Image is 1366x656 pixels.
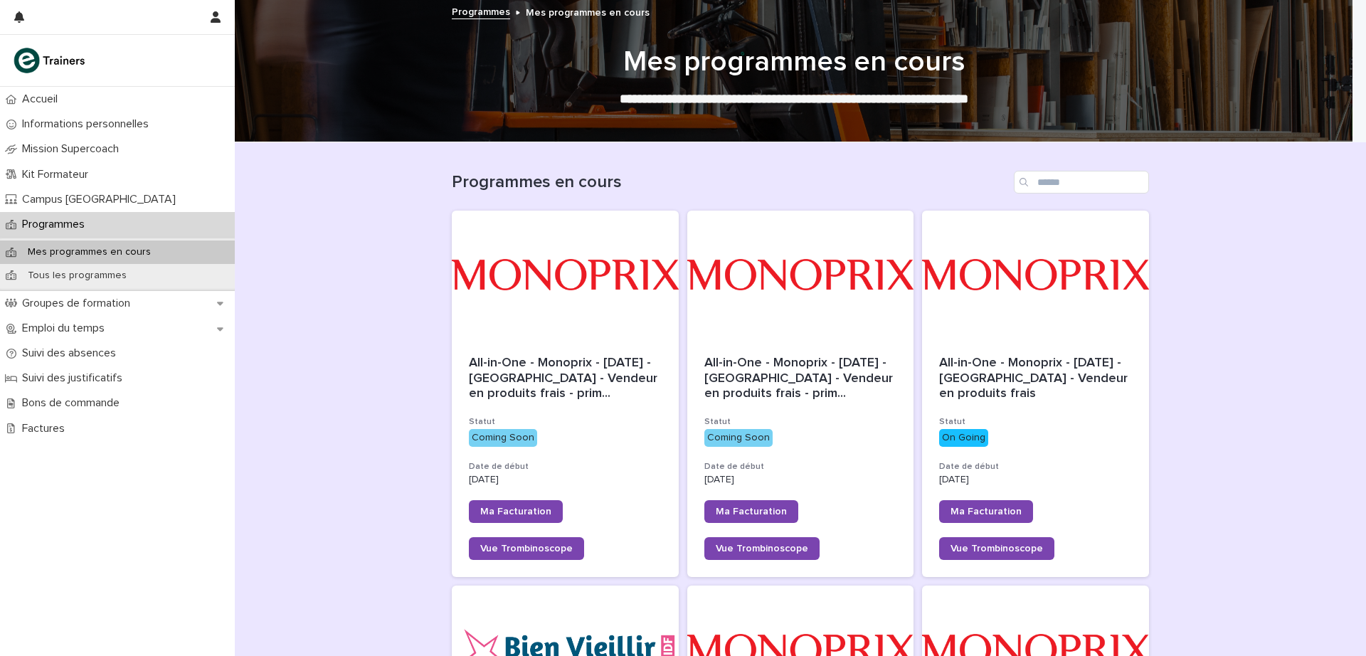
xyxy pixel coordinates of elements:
div: Coming Soon [469,429,537,447]
a: All-in-One - Monoprix - [DATE] - [GEOGRAPHIC_DATA] - Vendeur en produits fraisStatutOn GoingDate ... [922,211,1149,577]
p: Emploi du temps [16,322,116,335]
a: Ma Facturation [939,500,1033,523]
div: All-in-One - Monoprix - 26 - Novembre 2025 - Île-de-France - Vendeur en produits frais - primeur,... [469,356,662,402]
a: Vue Trombinoscope [469,537,584,560]
p: Groupes de formation [16,297,142,310]
p: Mes programmes en cours [16,246,162,258]
p: [DATE] [704,474,897,486]
span: All-in-One - Monoprix - [DATE] - [GEOGRAPHIC_DATA] - Vendeur en produits frais - prim ... [469,356,662,402]
span: Vue Trombinoscope [716,544,808,554]
div: On Going [939,429,988,447]
a: Vue Trombinoscope [704,537,820,560]
a: All-in-One - Monoprix - [DATE] - [GEOGRAPHIC_DATA] - Vendeur en produits frais - prim...StatutCom... [452,211,679,577]
h1: Programmes en cours [452,172,1008,193]
p: Programmes [16,218,96,231]
p: Mes programmes en cours [526,4,650,19]
p: Factures [16,422,76,435]
a: Ma Facturation [469,500,563,523]
h3: Statut [469,416,662,428]
span: Vue Trombinoscope [480,544,573,554]
input: Search [1014,171,1149,194]
span: All-in-One - Monoprix - [DATE] - [GEOGRAPHIC_DATA] - Vendeur en produits frais [939,356,1131,400]
p: Suivi des absences [16,346,127,360]
h3: Statut [704,416,897,428]
h3: Date de début [704,461,897,472]
p: Kit Formateur [16,168,100,181]
h3: Statut [939,416,1132,428]
p: [DATE] [469,474,662,486]
p: Bons de commande [16,396,131,410]
span: Vue Trombinoscope [951,544,1043,554]
p: Tous les programmes [16,270,138,282]
h1: Mes programmes en cours [445,45,1143,79]
div: Coming Soon [704,429,773,447]
a: Ma Facturation [704,500,798,523]
p: Campus [GEOGRAPHIC_DATA] [16,193,187,206]
a: All-in-One - Monoprix - [DATE] - [GEOGRAPHIC_DATA] - Vendeur en produits frais - prim...StatutCom... [687,211,914,577]
span: Ma Facturation [480,507,551,517]
img: K0CqGN7SDeD6s4JG8KQk [11,46,90,75]
span: Ma Facturation [716,507,787,517]
p: Informations personnelles [16,117,160,131]
h3: Date de début [469,461,662,472]
span: All-in-One - Monoprix - [DATE] - [GEOGRAPHIC_DATA] - Vendeur en produits frais - prim ... [704,356,897,402]
h3: Date de début [939,461,1132,472]
p: [DATE] [939,474,1132,486]
div: All-in-One - Monoprix - 25 - Octobre 2025 - Île-de-France - Vendeur en produits frais - primeur, ... [704,356,897,402]
p: Suivi des justificatifs [16,371,134,385]
a: Programmes [452,3,510,19]
a: Vue Trombinoscope [939,537,1054,560]
p: Mission Supercoach [16,142,130,156]
p: Accueil [16,92,69,106]
span: Ma Facturation [951,507,1022,517]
